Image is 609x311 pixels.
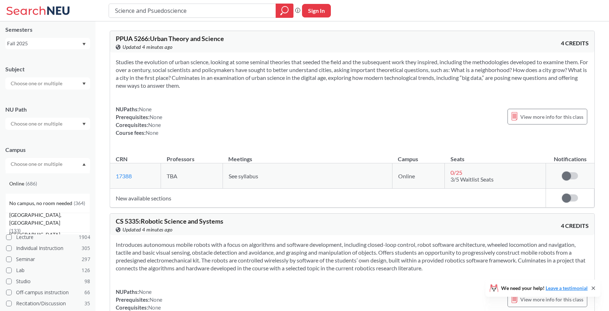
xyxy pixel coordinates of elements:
[116,58,589,90] section: Studies the evolution of urban science, looking at some seminal theories that seeded the field an...
[82,82,86,85] svg: Dropdown arrow
[6,299,90,308] label: Recitation/Discussion
[139,289,152,295] span: None
[520,112,583,121] span: View more info for this class
[161,148,223,163] th: Professors
[116,105,162,137] div: NUPaths: Prerequisites: Corequisites: Course fees:
[5,158,90,170] div: Dropdown arrow[GEOGRAPHIC_DATA](2064)Online(686)No campus, no room needed(364)[GEOGRAPHIC_DATA], ...
[5,38,90,49] div: Fall 2025Dropdown arrow
[114,5,271,17] input: Class, professor, course number, "phrase"
[229,173,258,179] span: See syllabus
[82,123,86,126] svg: Dropdown arrow
[84,300,90,307] span: 35
[116,155,127,163] div: CRN
[139,106,152,112] span: None
[7,119,67,128] input: Choose one or multiple
[6,233,90,242] label: Lecture
[146,129,158,136] span: None
[280,6,289,16] svg: magnifying glass
[6,244,90,253] label: Individual Instruction
[6,288,90,297] label: Off-campus instruction
[561,222,589,230] span: 4 CREDITS
[9,228,21,234] span: ( 133 )
[276,4,293,18] div: magnifying glass
[302,4,331,17] button: Sign In
[116,35,224,42] span: PPUA 5266 : Urban Theory and Science
[6,255,90,264] label: Seminar
[451,169,462,176] span: 0 / 25
[161,163,223,189] td: TBA
[82,163,86,166] svg: Dropdown arrow
[82,255,90,263] span: 297
[82,266,90,274] span: 126
[7,40,82,47] div: Fall 2025
[116,217,223,225] span: CS 5335 : Robotic Science and Systems
[123,43,173,51] span: Updated 4 minutes ago
[84,277,90,285] span: 98
[26,180,37,187] span: ( 686 )
[148,304,161,311] span: None
[7,79,67,88] input: Choose one or multiple
[5,146,90,154] div: Campus
[110,189,546,208] td: New available sections
[392,163,445,189] td: Online
[7,160,67,168] input: Choose one or multiple
[150,296,162,303] span: None
[392,148,445,163] th: Campus
[148,122,161,128] span: None
[116,241,589,272] section: Introduces autonomous mobile robots with a focus on algorithms and software development, includin...
[9,231,90,246] span: [GEOGRAPHIC_DATA], [GEOGRAPHIC_DATA]
[116,173,132,179] a: 17388
[9,211,90,227] span: [GEOGRAPHIC_DATA], [GEOGRAPHIC_DATA]
[546,148,594,163] th: Notifications
[6,266,90,275] label: Lab
[445,148,546,163] th: Seats
[82,43,86,46] svg: Dropdown arrow
[123,226,173,234] span: Updated 4 minutes ago
[82,244,90,252] span: 305
[6,277,90,286] label: Studio
[9,199,74,207] span: No campus, no room needed
[84,289,90,296] span: 66
[546,285,588,291] a: Leave a testimonial
[150,114,162,120] span: None
[223,148,392,163] th: Meetings
[520,295,583,304] span: View more info for this class
[5,118,90,130] div: Dropdown arrow
[5,65,90,73] div: Subject
[451,176,494,183] span: 3/5 Waitlist Seats
[5,106,90,113] div: NU Path
[9,180,26,188] span: Online
[74,200,85,206] span: ( 364 )
[79,233,90,241] span: 1904
[501,286,588,291] span: We need your help!
[561,39,589,47] span: 4 CREDITS
[5,26,90,34] div: Semesters
[5,77,90,90] div: Dropdown arrow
